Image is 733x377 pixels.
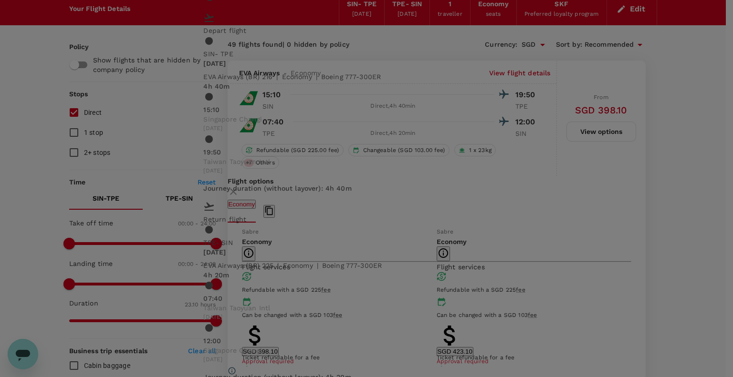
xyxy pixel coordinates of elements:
p: economy [282,72,312,82]
p: Boeing 777-300ER [321,72,381,82]
p: Return flight [203,214,529,224]
p: economy [283,261,313,270]
p: SIN - TPE [203,49,529,59]
span: | [277,262,279,269]
p: EVA Airways (BR) 225 [203,261,273,270]
p: [DATE] [203,247,529,257]
p: 4h 20m [203,270,529,280]
p: TPE - SIN [203,238,529,247]
div: 15:10 [203,105,529,114]
span: Taiwan Taoyuan Intl [203,157,529,166]
div: 19:50 [203,147,529,157]
p: Boeing 777-300ER [322,261,382,270]
span: [DATE] [203,124,529,133]
p: [DATE] [203,59,529,68]
p: Depart flight [203,26,529,35]
span: Taiwan Taoyuan Intl [203,303,529,313]
span: [DATE] [203,166,529,176]
span: Singapore Changi [203,114,529,124]
div: 07:40 [203,294,529,303]
p: EVA Airways (BR) 216 [203,72,272,82]
p: Journey duration (without layover) : 4h 40m [203,183,351,193]
div: 12:00 [203,336,529,346]
span: Singapore Changi [203,346,529,355]
span: | [276,73,278,81]
span: [DATE] [203,313,529,322]
span: [DATE] [203,355,529,365]
p: 4h 40m [203,82,529,91]
span: | [317,262,318,269]
span: | [316,73,317,81]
